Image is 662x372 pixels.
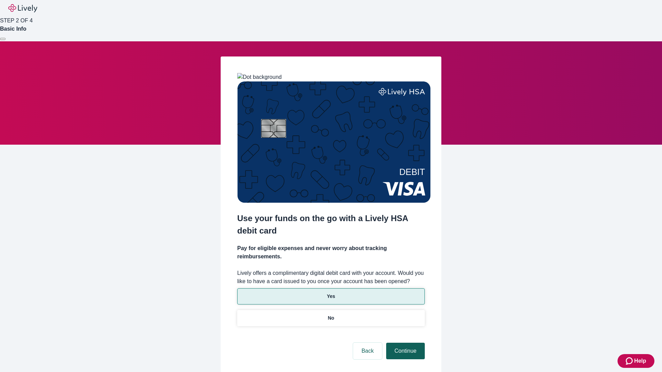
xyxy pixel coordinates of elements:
[237,288,425,304] button: Yes
[618,354,654,368] button: Zendesk support iconHelp
[327,293,335,300] p: Yes
[626,357,634,365] svg: Zendesk support icon
[237,310,425,326] button: No
[237,244,425,261] h4: Pay for eligible expenses and never worry about tracking reimbursements.
[237,81,431,203] img: Debit card
[386,343,425,359] button: Continue
[237,212,425,237] h2: Use your funds on the go with a Lively HSA debit card
[353,343,382,359] button: Back
[237,73,282,81] img: Dot background
[237,269,425,286] label: Lively offers a complimentary digital debit card with your account. Would you like to have a card...
[328,314,334,322] p: No
[634,357,646,365] span: Help
[8,4,37,12] img: Lively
